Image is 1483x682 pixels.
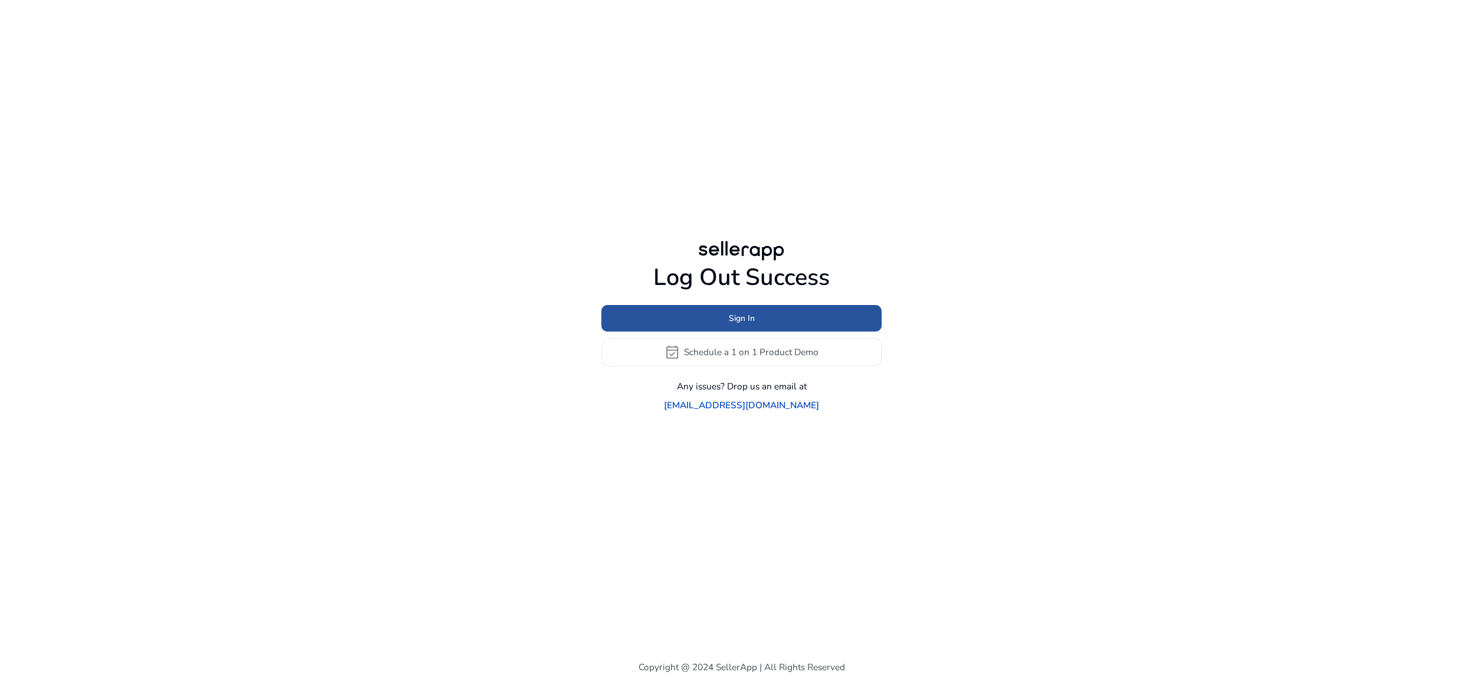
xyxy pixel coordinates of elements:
[729,312,755,324] span: Sign In
[664,345,680,360] span: event_available
[664,398,819,412] a: [EMAIL_ADDRESS][DOMAIN_NAME]
[677,379,807,393] p: Any issues? Drop us an email at
[601,338,882,366] button: event_availableSchedule a 1 on 1 Product Demo
[601,264,882,292] h1: Log Out Success
[601,305,882,332] button: Sign In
